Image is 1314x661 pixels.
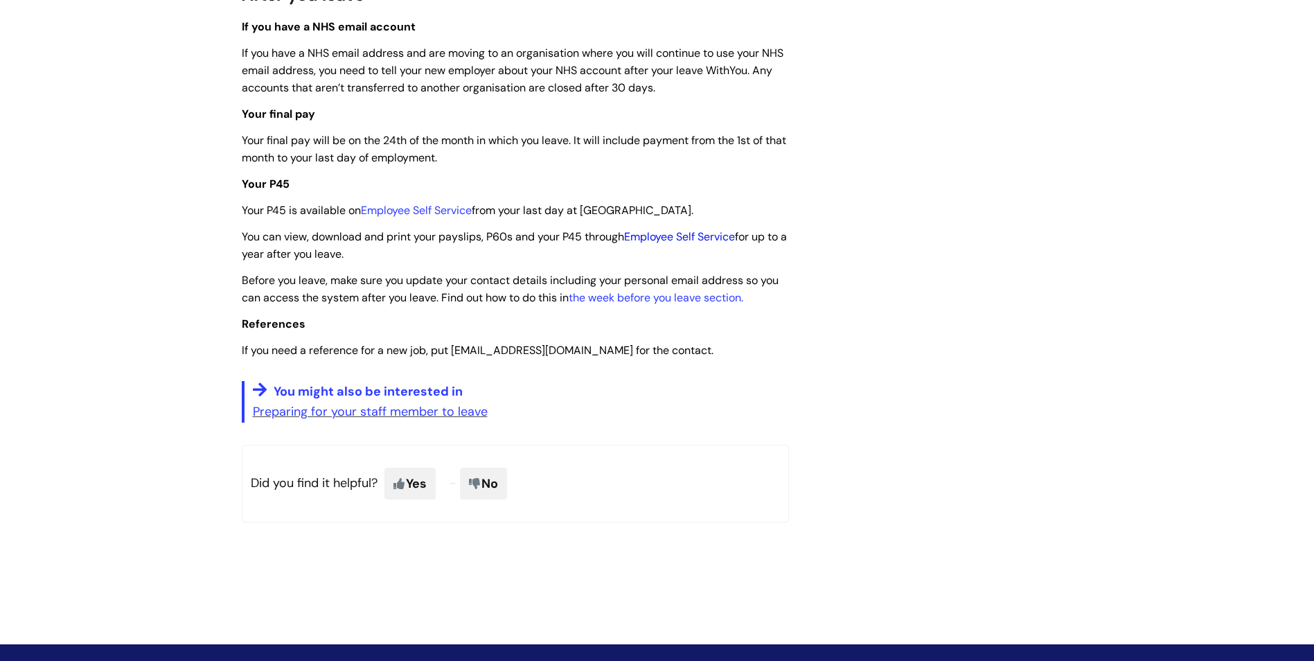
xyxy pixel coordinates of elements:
[242,317,305,331] span: References
[242,229,787,261] span: You can view, download and print your payslips, P60s and your P45 through for up to a year after ...
[569,290,743,305] a: the week before you leave section.
[242,445,789,522] p: Did you find it helpful?
[384,468,436,500] span: Yes
[242,273,779,305] span: Before you leave, make sure you update your contact details including your personal email address...
[242,107,315,121] span: Your final pay
[242,177,290,191] span: Your P45
[361,203,472,218] a: Employee Self Service
[624,229,735,244] a: Employee Self Service
[242,203,693,218] span: Your P45 is available on from your last day at [GEOGRAPHIC_DATA].
[274,383,463,400] span: You might also be interested in
[242,46,783,95] span: If you have a NHS email address and are moving to an organisation where you will continue to use ...
[460,468,507,500] span: No
[242,133,786,165] span: Your final pay will be on the 24th of the month in which you leave. It will include payment from ...
[242,343,713,358] span: If you need a reference for a new job, put [EMAIL_ADDRESS][DOMAIN_NAME] for the contact.
[242,19,416,34] span: If you have a NHS email account
[253,403,488,420] a: Preparing for your staff member to leave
